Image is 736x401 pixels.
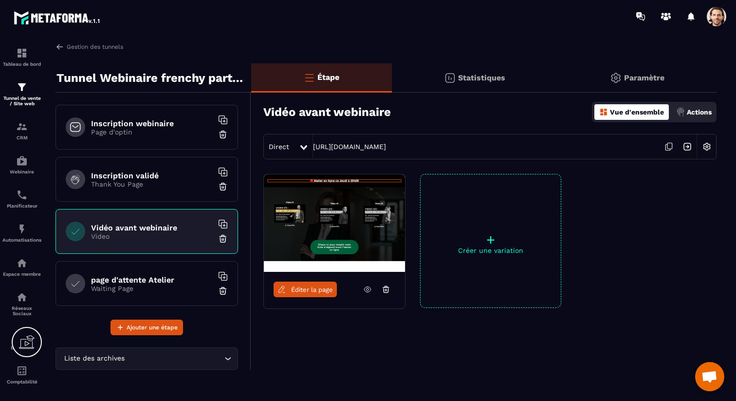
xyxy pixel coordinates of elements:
[303,72,315,83] img: bars-o.4a397970.svg
[218,130,228,139] img: trash
[91,171,213,180] h6: Inscription validé
[2,271,41,277] p: Espace membre
[16,365,28,377] img: accountant
[16,189,28,201] img: scheduler
[16,121,28,133] img: formation
[16,223,28,235] img: automations
[218,234,228,244] img: trash
[56,68,244,88] p: Tunnel Webinaire frenchy partners
[2,284,41,324] a: social-networksocial-networkRéseaux Sociaux
[2,61,41,67] p: Tableau de bord
[62,353,127,364] span: Liste des archives
[2,40,41,74] a: formationformationTableau de bord
[14,9,101,26] img: logo
[91,119,213,128] h6: Inscription webinaire
[16,291,28,303] img: social-network
[2,379,41,384] p: Comptabilité
[55,347,238,370] div: Search for option
[91,275,213,285] h6: page d'attente Atelier
[127,323,178,332] span: Ajouter une étape
[91,128,213,136] p: Page d'optin
[599,108,608,116] img: dashboard-orange.40269519.svg
[678,137,697,156] img: arrow-next.bcc2205e.svg
[291,286,333,293] span: Éditer la page
[2,114,41,148] a: formationformationCRM
[695,362,724,391] a: Ouvrir le chat
[687,108,712,116] p: Actions
[698,137,716,156] img: setting-w.858f3a88.svg
[676,108,685,116] img: actions.d6e523a2.png
[2,203,41,209] p: Planificateur
[2,182,41,216] a: schedulerschedulerPlanificateur
[55,42,123,51] a: Gestion des tunnels
[110,320,183,335] button: Ajouter une étape
[55,42,64,51] img: arrow
[2,345,41,350] p: E-mailing
[624,73,664,82] p: Paramètre
[421,233,561,247] p: +
[218,182,228,191] img: trash
[274,282,337,297] a: Éditer la page
[91,232,213,240] p: Video
[264,174,405,272] img: image
[263,105,391,119] h3: Vidéo avant webinaire
[91,180,213,188] p: Thank You Page
[16,257,28,269] img: automations
[91,223,213,232] h6: Vidéo avant webinaire
[16,81,28,93] img: formation
[2,306,41,316] p: Réseaux Sociaux
[2,250,41,284] a: automationsautomationsEspace membre
[218,286,228,296] img: trash
[2,169,41,174] p: Webinaire
[16,47,28,59] img: formation
[317,73,339,82] p: Étape
[2,135,41,140] p: CRM
[16,155,28,167] img: automations
[269,143,289,151] span: Direct
[2,95,41,106] p: Tunnel de vente / Site web
[91,285,213,292] p: Waiting Page
[313,143,386,151] a: [URL][DOMAIN_NAME]
[2,148,41,182] a: automationsautomationsWebinaire
[458,73,505,82] p: Statistiques
[2,74,41,114] a: formationformationTunnel de vente / Site web
[610,72,622,84] img: setting-gr.5f69749f.svg
[444,72,456,84] img: stats.20deebd0.svg
[421,247,561,254] p: Créer une variation
[2,358,41,392] a: accountantaccountantComptabilité
[2,237,41,243] p: Automatisations
[2,324,41,358] a: emailemailE-mailing
[2,216,41,250] a: automationsautomationsAutomatisations
[610,108,664,116] p: Vue d'ensemble
[127,353,222,364] input: Search for option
